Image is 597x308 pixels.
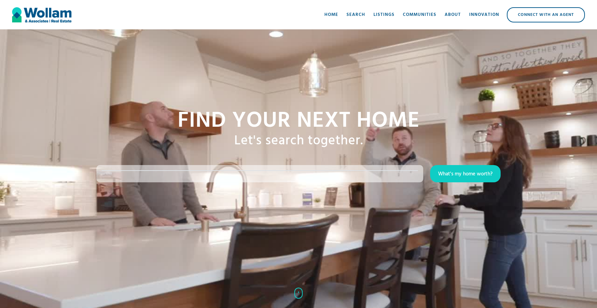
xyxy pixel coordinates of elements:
h1: Find your NExt home [178,109,420,133]
a: Listings [369,4,399,25]
div: Search [347,11,365,18]
a: Search [342,4,369,25]
div: Communities [403,11,436,18]
a: Connect with an Agent [507,7,585,22]
div: Innovation [469,11,499,18]
div: Connect with an Agent [508,8,584,22]
div: Listings [373,11,395,18]
a: Communities [399,4,440,25]
a: home [12,4,72,25]
div: About [445,11,461,18]
a: What's my home worth? [430,165,501,182]
h1: Let's search together. [234,133,363,149]
div: Home [324,11,338,18]
a: About [440,4,465,25]
a: Innovation [465,4,503,25]
a: Home [320,4,342,25]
